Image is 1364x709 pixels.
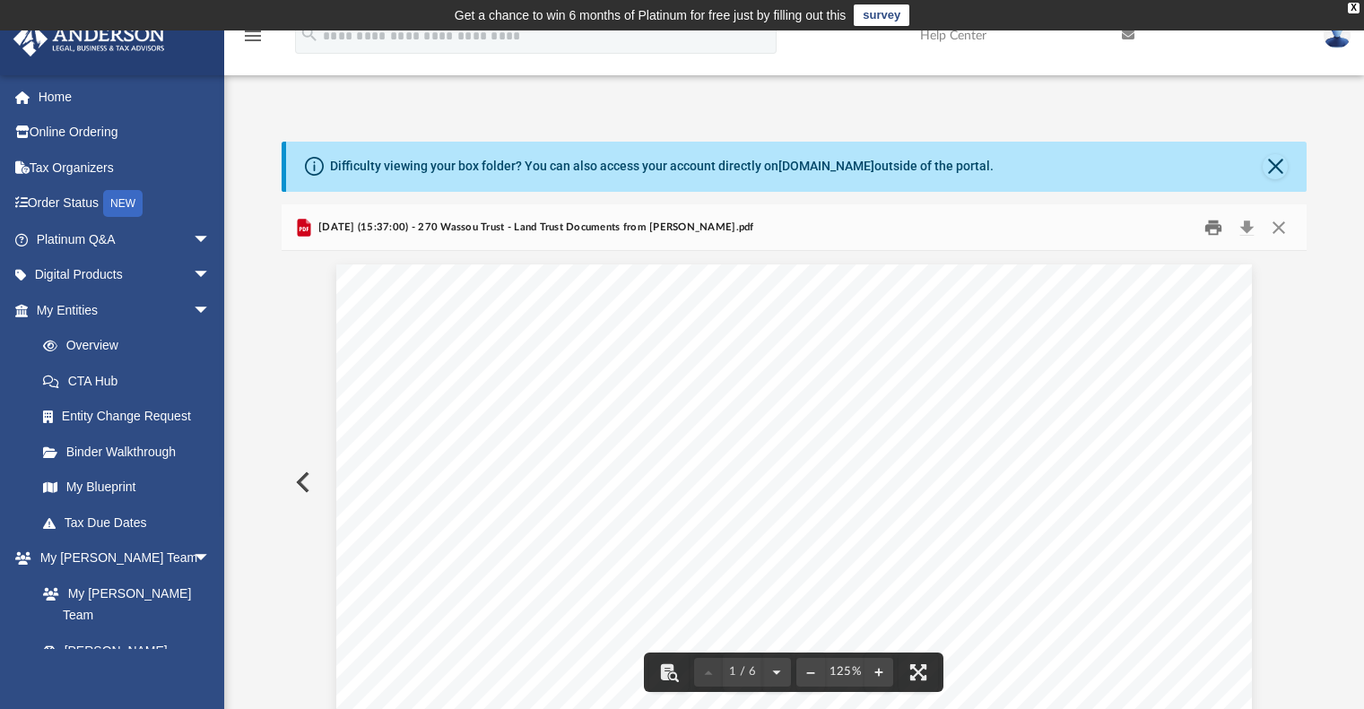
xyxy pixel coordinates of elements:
button: Zoom out [796,653,825,692]
button: Next page [762,653,791,692]
span: 1 / 6 [723,666,762,678]
button: Enter fullscreen [899,653,938,692]
span: arrow_drop_down [193,292,229,329]
button: Previous File [282,457,321,507]
a: Platinum Q&Aarrow_drop_down [13,221,238,257]
a: Tax Organizers [13,150,238,186]
button: Close [1263,154,1288,179]
a: My [PERSON_NAME] Teamarrow_drop_down [13,540,229,576]
div: Difficulty viewing your box folder? You can also access your account directly on outside of the p... [330,157,994,176]
a: Tax Due Dates [25,505,238,540]
a: Entity Change Request [25,399,238,435]
div: NEW [103,190,143,217]
span: [DATE] (15:37:00) - 270 Wassou Trust - Land Trust Documents from [PERSON_NAME].pdf [315,220,754,236]
a: Digital Productsarrow_drop_down [13,257,238,293]
a: Home [13,79,238,115]
a: My [PERSON_NAME] Team [25,575,220,633]
span: arrow_drop_down [193,257,229,294]
div: Current zoom level [825,666,864,678]
a: survey [854,4,909,26]
i: search [300,24,319,44]
a: My Entitiesarrow_drop_down [13,292,238,328]
button: Download [1231,213,1264,241]
a: Overview [25,328,238,364]
button: Toggle findbar [649,653,689,692]
img: Anderson Advisors Platinum Portal [8,22,170,56]
a: [PERSON_NAME] System [25,633,229,690]
a: Binder Walkthrough [25,434,238,470]
a: menu [242,34,264,47]
span: arrow_drop_down [193,221,229,258]
a: Order StatusNEW [13,186,238,222]
a: CTA Hub [25,363,238,399]
div: Get a chance to win 6 months of Platinum for free just by filling out this [455,4,847,26]
a: My Blueprint [25,470,229,506]
button: Close [1263,213,1295,241]
i: menu [242,25,264,47]
button: Zoom in [864,653,893,692]
button: Print [1195,213,1231,241]
a: Online Ordering [13,115,238,151]
span: arrow_drop_down [193,540,229,577]
img: User Pic [1324,22,1351,48]
button: 1 / 6 [723,653,762,692]
a: [DOMAIN_NAME] [778,159,874,173]
div: close [1348,3,1360,13]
